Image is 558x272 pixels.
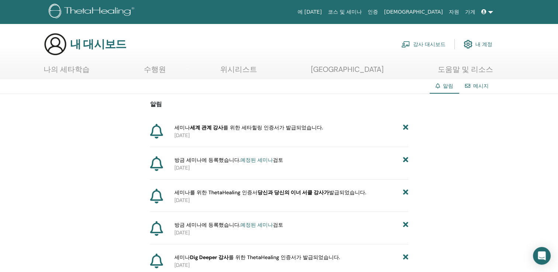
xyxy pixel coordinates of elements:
p: [DATE] [174,229,408,237]
h3: 내 대시보드 [70,38,126,51]
a: 수행원 [144,65,166,79]
a: 코스 및 세미나 [325,5,365,19]
a: 에 [DATE] [295,5,325,19]
span: 세미나 를 위한 세타힐링 인증서가 발급되었습니다. [174,124,323,132]
a: [DEMOGRAPHIC_DATA] [381,5,446,19]
font: 강사 대시보드 [413,41,446,48]
b: 세계 관계 강사 [190,124,223,131]
div: 인터콤 메신저 열기 [533,247,551,265]
b: Dig Deeper 강사 [190,254,229,261]
p: [DATE] [174,261,408,269]
a: 메시지 [473,83,489,89]
a: 위시리스트 [220,65,257,79]
a: 가게 [462,5,478,19]
a: 예정된 세미나 [240,157,273,163]
p: [DATE] [174,164,408,172]
b: 당신과 당신의 이너 서클 강사가 [257,189,329,196]
span: 세미나 를 위한 ThetaHealing 인증서가 발급되었습니다. [174,254,340,261]
a: 인증 [365,5,381,19]
p: 알림 [150,100,408,109]
p: [DATE] [174,132,408,139]
a: 자원 [446,5,462,19]
span: 방금 세미나에 등록했습니다. 검토 [174,156,283,164]
img: logo.png [49,4,137,20]
a: 예정된 세미나 [240,222,273,228]
img: generic-user-icon.jpg [44,32,67,56]
span: 알림 [443,83,453,89]
a: 강사 대시보드 [401,36,446,52]
span: 세미나를 위한 ThetaHealing 인증서 발급되었습니다. [174,189,366,196]
img: cog.svg [464,38,472,50]
p: [DATE] [174,196,408,204]
font: 내 계정 [475,41,492,48]
img: chalkboard-teacher.svg [401,41,410,48]
a: 도움말 및 리소스 [438,65,493,79]
a: 나의 세타학습 [44,65,90,79]
a: 내 계정 [464,36,492,52]
span: 방금 세미나에 등록했습니다. 검토 [174,221,283,229]
a: [GEOGRAPHIC_DATA] [311,65,384,79]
